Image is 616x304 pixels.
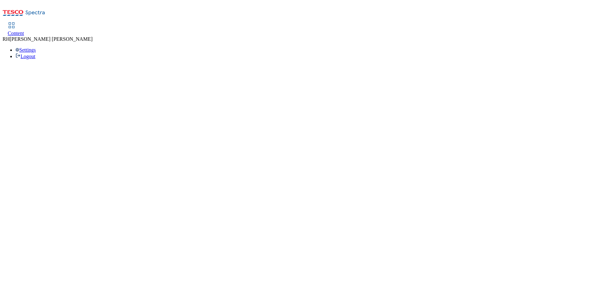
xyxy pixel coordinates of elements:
[8,23,24,36] a: Content
[15,54,35,59] a: Logout
[8,30,24,36] span: Content
[15,47,36,53] a: Settings
[10,36,92,42] span: [PERSON_NAME] [PERSON_NAME]
[3,36,10,42] span: RH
